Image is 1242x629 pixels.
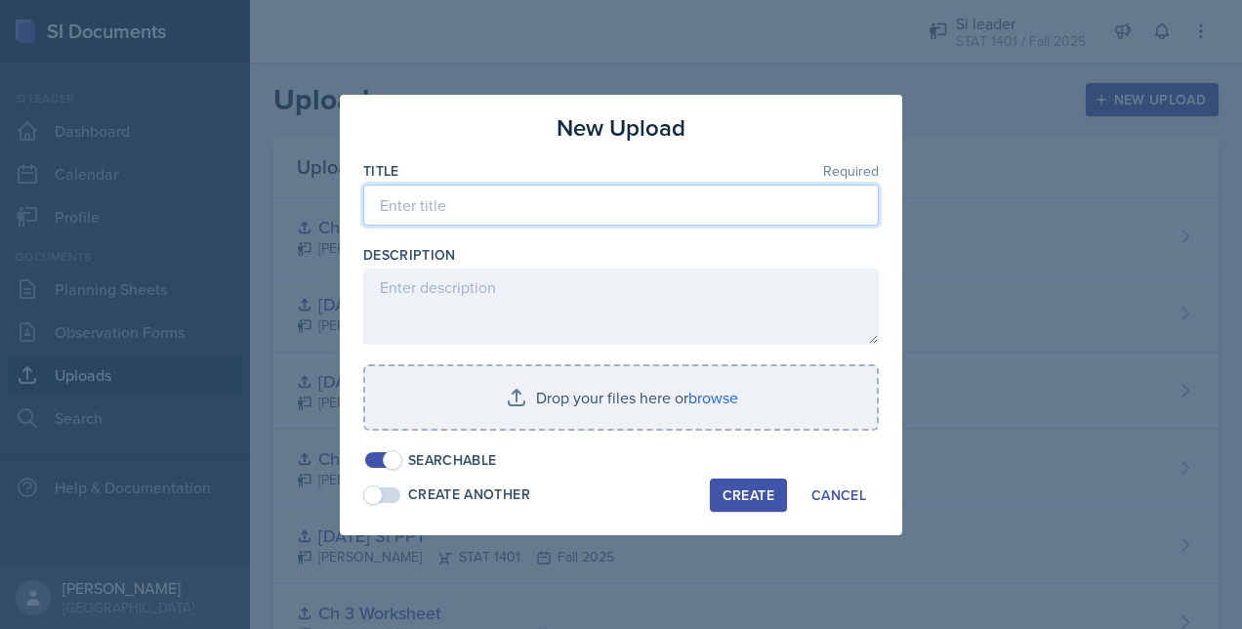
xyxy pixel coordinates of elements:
div: Cancel [811,487,866,503]
div: Create Another [408,484,530,505]
label: Title [363,161,399,181]
div: Create [723,487,774,503]
label: Description [363,245,456,265]
span: Required [823,164,879,178]
button: Create [710,479,787,512]
button: Cancel [799,479,879,512]
div: Searchable [408,450,497,471]
input: Enter title [363,185,879,226]
h3: New Upload [557,110,685,146]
